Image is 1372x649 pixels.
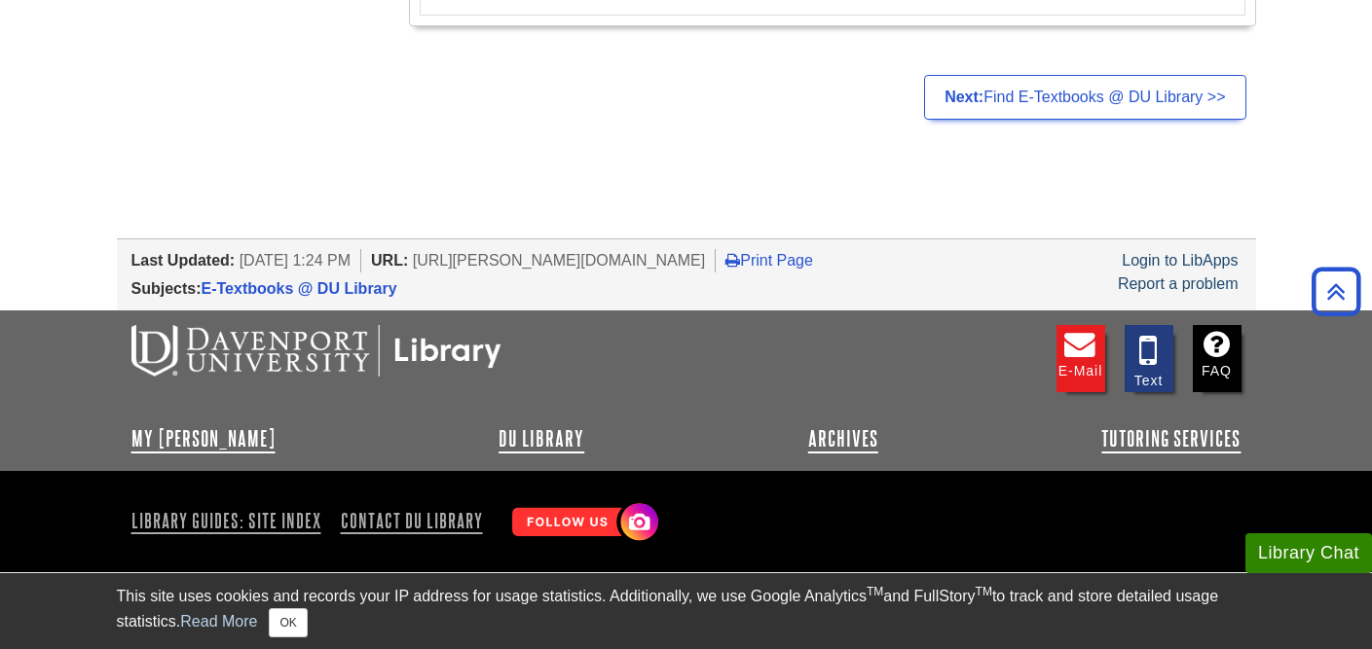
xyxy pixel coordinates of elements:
span: [URL][PERSON_NAME][DOMAIN_NAME] [413,252,706,269]
i: Print Page [725,252,740,268]
a: Library Guides: Site Index [131,504,329,537]
a: FAQ [1193,325,1242,392]
a: Text [1125,325,1173,392]
a: Report a problem [1118,275,1239,292]
button: Close [269,608,307,637]
a: E-Textbooks @ DU Library [202,280,397,297]
a: Print Page [725,252,813,269]
img: Follow Us! Instagram [502,495,663,551]
sup: TM [976,585,992,598]
strong: Next: [945,89,983,105]
div: This site uses cookies and records your IP address for usage statistics. Additionally, we use Goo... [117,585,1256,637]
span: URL: [371,252,408,269]
a: Archives [808,427,878,451]
sup: TM [867,585,883,598]
a: My [PERSON_NAME] [131,427,276,451]
a: Login to LibApps [1122,252,1238,269]
img: DU Libraries [131,325,501,376]
a: Next:Find E-Textbooks @ DU Library >> [924,75,1245,120]
span: Subjects: [131,280,202,297]
a: Back to Top [1305,278,1367,305]
a: DU Library [499,427,584,451]
a: Read More [180,613,257,630]
a: E-mail [1057,325,1105,392]
span: Last Updated: [131,252,236,269]
a: Contact DU Library [333,504,491,537]
a: Tutoring Services [1101,427,1241,451]
span: [DATE] 1:24 PM [240,252,351,269]
button: Library Chat [1245,533,1372,573]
